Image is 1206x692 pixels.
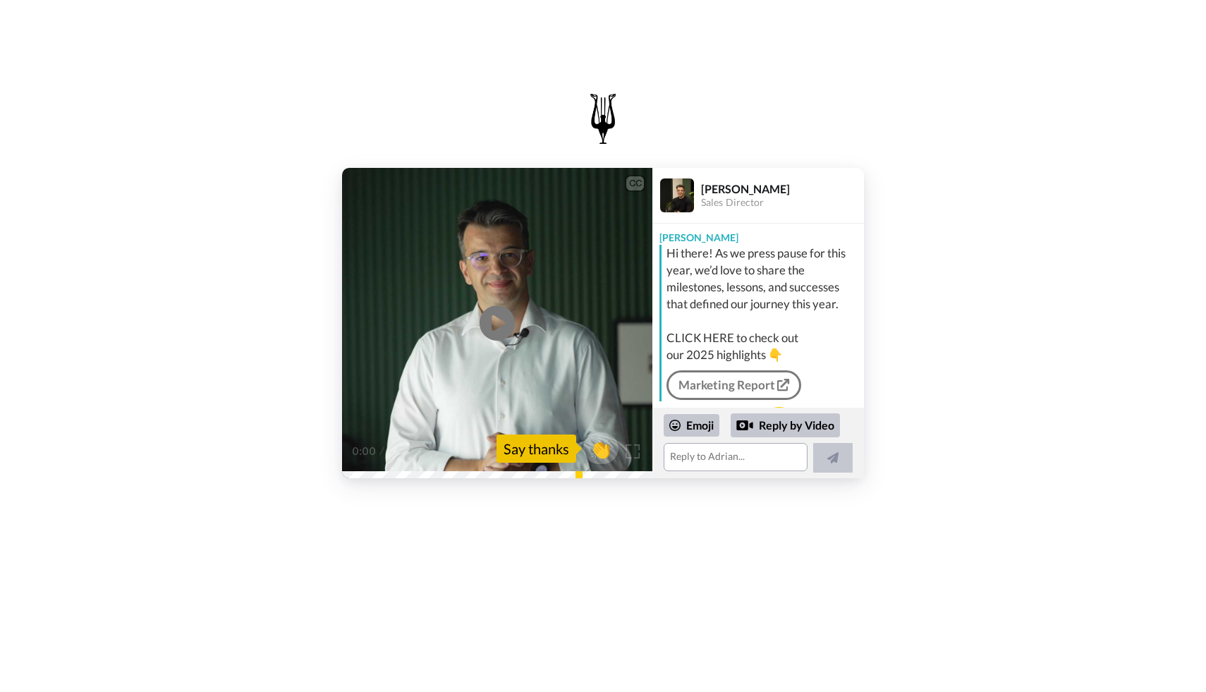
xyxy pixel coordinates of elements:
[583,432,619,464] button: 👏
[583,437,619,460] span: 👏
[701,182,863,195] div: [PERSON_NAME]
[660,178,694,212] img: Profile Image
[626,444,640,459] img: Full screen
[575,90,631,147] img: logo
[666,370,801,400] a: Marketing Report
[701,197,863,209] div: Sales Director
[727,407,789,435] img: message.svg
[666,245,860,363] div: Hi there! As we press pause for this year, we’d love to share the milestones, lessons, and succes...
[497,435,576,463] div: Say thanks
[352,443,377,460] span: 0:00
[736,417,753,434] div: Reply by Video
[387,443,412,460] span: 1:05
[626,176,644,190] div: CC
[379,443,384,460] span: /
[652,224,864,245] div: [PERSON_NAME]
[664,414,719,437] div: Emoji
[731,413,840,437] div: Reply by Video
[652,407,864,459] div: Send [PERSON_NAME] a reply.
